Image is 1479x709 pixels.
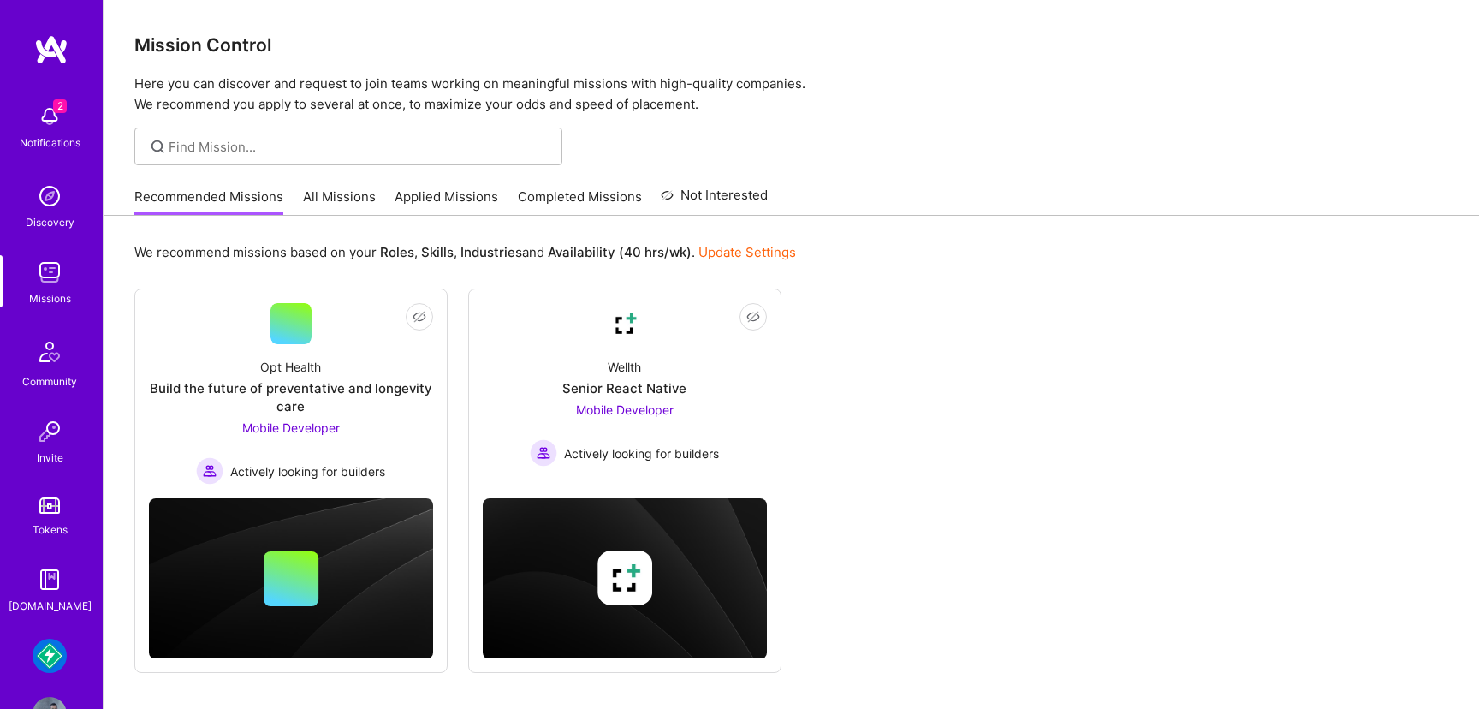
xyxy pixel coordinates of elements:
img: teamwork [33,255,67,289]
span: 2 [53,99,67,113]
div: Tokens [33,521,68,539]
img: guide book [33,563,67,597]
i: icon EyeClosed [746,310,760,324]
a: Recommended Missions [134,188,283,216]
div: Missions [29,289,71,307]
img: Actively looking for builders [530,439,557,467]
p: Here you can discover and request to join teams working on meaningful missions with high-quality ... [134,74,1448,115]
input: Find Mission... [169,138,549,156]
img: bell [33,99,67,134]
p: We recommend missions based on your , , and . [134,243,796,261]
img: tokens [39,497,60,514]
img: cover [483,498,767,659]
span: Mobile Developer [242,420,340,435]
div: Community [22,372,77,390]
div: Senior React Native [562,379,686,397]
a: Opt HealthBuild the future of preventative and longevity careMobile Developer Actively looking fo... [149,303,433,485]
b: Industries [460,244,522,260]
a: Company LogoWellthSenior React NativeMobile Developer Actively looking for buildersActively looki... [483,303,767,474]
img: Community [29,331,70,372]
b: Roles [380,244,414,260]
h3: Mission Control [134,34,1448,56]
div: [DOMAIN_NAME] [9,597,92,615]
b: Skills [421,244,454,260]
img: Actively looking for builders [196,457,223,485]
a: Not Interested [661,185,768,216]
div: Discovery [26,213,74,231]
div: Wellth [608,358,641,376]
div: Build the future of preventative and longevity care [149,379,433,415]
img: logo [34,34,68,65]
div: Opt Health [260,358,321,376]
a: All Missions [303,188,376,216]
span: Mobile Developer [576,402,674,417]
span: Actively looking for builders [564,444,719,462]
img: Company Logo [604,303,645,344]
i: icon SearchGrey [148,137,168,157]
img: Invite [33,414,67,449]
div: Invite [37,449,63,467]
a: Mudflap: Fintech for Trucking [28,639,71,673]
a: Applied Missions [395,188,498,216]
div: Notifications [20,134,80,152]
a: Update Settings [698,244,796,260]
img: Company logo [597,551,652,605]
i: icon EyeClosed [413,310,426,324]
a: Completed Missions [518,188,642,216]
img: Mudflap: Fintech for Trucking [33,639,67,673]
img: discovery [33,179,67,213]
span: Actively looking for builders [230,462,385,480]
b: Availability (40 hrs/wk) [548,244,692,260]
img: cover [149,498,433,659]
